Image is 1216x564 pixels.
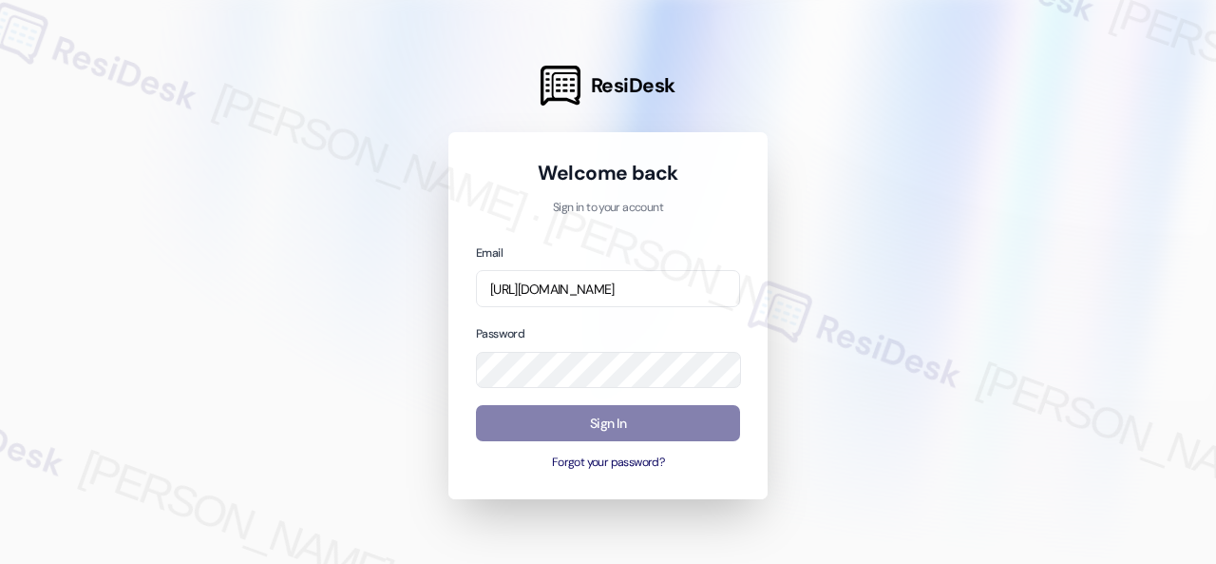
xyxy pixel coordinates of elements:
[476,270,740,307] input: name@example.com
[476,245,503,261] label: Email
[476,326,524,341] label: Password
[476,200,740,217] p: Sign in to your account
[541,66,580,106] img: ResiDesk Logo
[476,455,740,472] button: Forgot your password?
[591,72,675,99] span: ResiDesk
[476,160,740,186] h1: Welcome back
[476,405,740,442] button: Sign In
